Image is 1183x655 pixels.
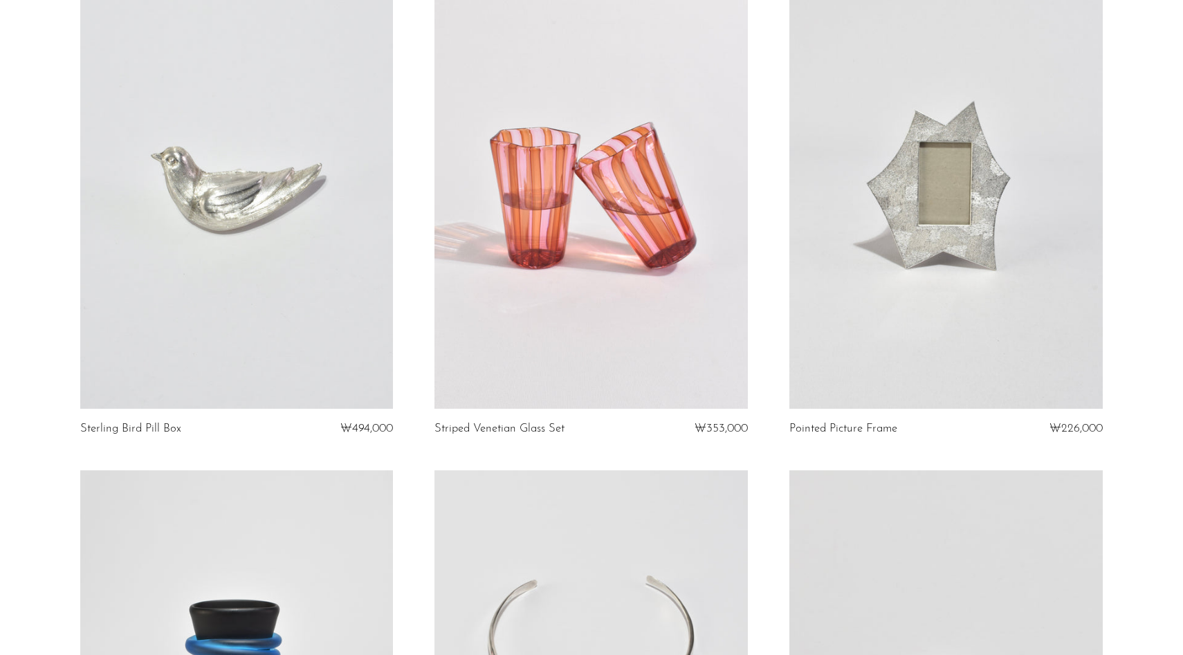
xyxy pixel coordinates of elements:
span: ₩494,000 [340,423,393,434]
a: Striped Venetian Glass Set [434,423,565,435]
a: Pointed Picture Frame [789,423,897,435]
span: ₩226,000 [1049,423,1103,434]
a: Sterling Bird Pill Box [80,423,181,435]
span: ₩353,000 [695,423,748,434]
